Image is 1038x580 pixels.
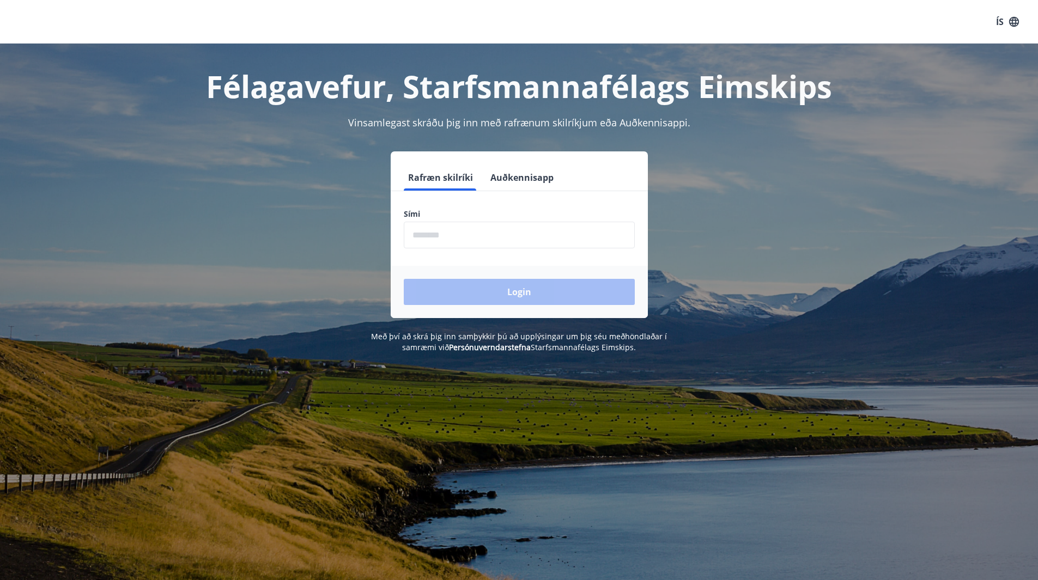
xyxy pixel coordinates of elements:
[404,209,635,219] label: Sími
[140,65,899,107] h1: Félagavefur, Starfsmannafélags Eimskips
[371,331,667,352] span: Með því að skrá þig inn samþykkir þú að upplýsingar um þig séu meðhöndlaðar í samræmi við Starfsm...
[404,164,477,191] button: Rafræn skilríki
[990,12,1025,32] button: ÍS
[486,164,558,191] button: Auðkennisapp
[348,116,690,129] span: Vinsamlegast skráðu þig inn með rafrænum skilríkjum eða Auðkennisappi.
[449,342,531,352] a: Persónuverndarstefna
